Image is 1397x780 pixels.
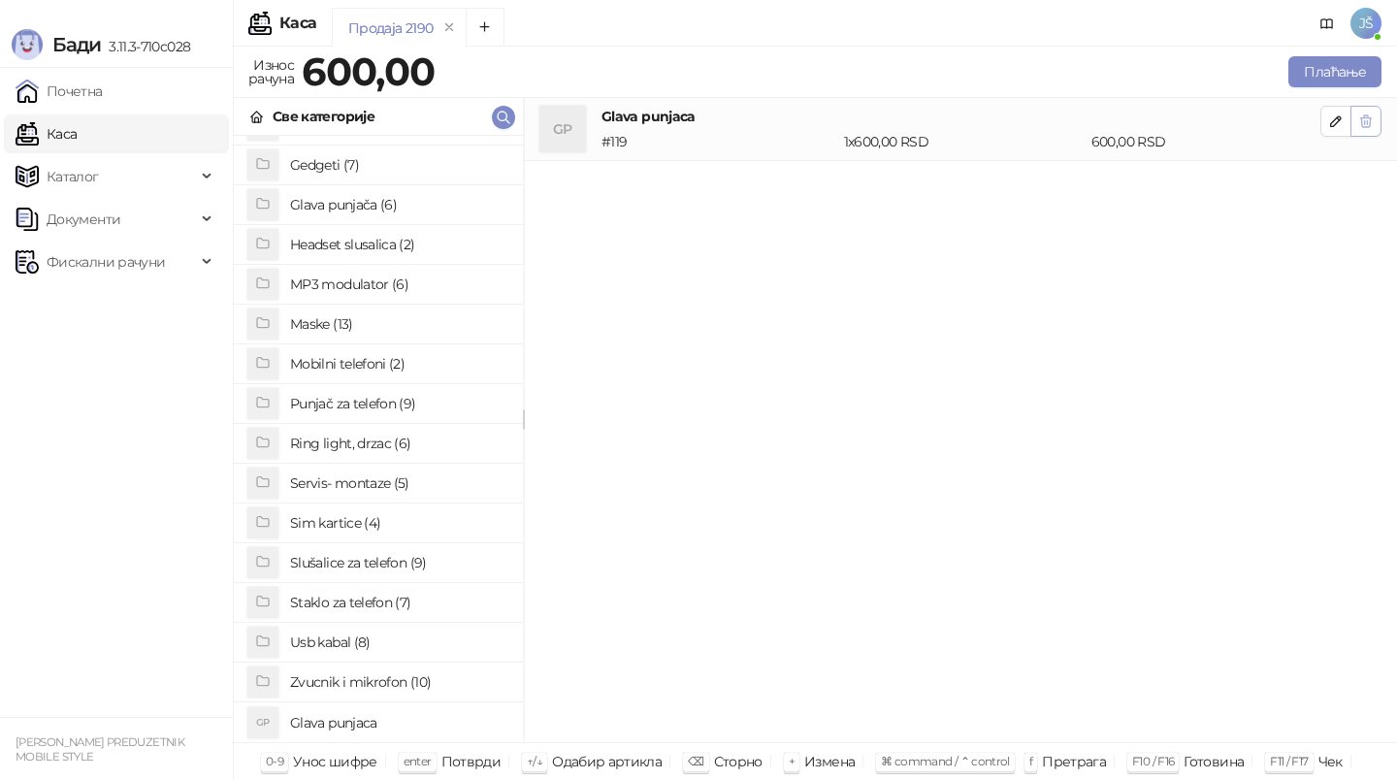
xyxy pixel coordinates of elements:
[539,106,586,152] div: GP
[1318,749,1343,774] div: Чек
[302,48,435,95] strong: 600,00
[1270,754,1308,768] span: F11 / F17
[52,33,101,56] span: Бади
[290,707,507,738] h4: Glava punjaca
[16,72,103,111] a: Почетна
[234,136,523,742] div: grid
[290,587,507,618] h4: Staklo za telefon (7)
[16,735,184,764] small: [PERSON_NAME] PREDUZETNIK MOBILE STYLE
[466,8,504,47] button: Add tab
[290,507,507,538] h4: Sim kartice (4)
[441,749,502,774] div: Потврди
[247,707,278,738] div: GP
[101,38,190,55] span: 3.11.3-710c028
[290,189,507,220] h4: Glava punjača (6)
[279,16,316,31] div: Каса
[290,428,507,459] h4: Ring light, drzac (6)
[290,468,507,499] h4: Servis- montaze (5)
[1132,754,1174,768] span: F10 / F16
[12,29,43,60] img: Logo
[688,754,703,768] span: ⌫
[789,754,795,768] span: +
[290,666,507,698] h4: Zvucnik i mikrofon (10)
[47,200,120,239] span: Документи
[1088,131,1324,152] div: 600,00 RSD
[266,754,283,768] span: 0-9
[244,52,298,91] div: Износ рачуна
[16,114,77,153] a: Каса
[47,243,165,281] span: Фискални рачуни
[601,106,1320,127] h4: Glava punjaca
[527,754,542,768] span: ↑/↓
[881,754,1010,768] span: ⌘ command / ⌃ control
[1312,8,1343,39] a: Документација
[290,547,507,578] h4: Slušalice za telefon (9)
[714,749,763,774] div: Сторно
[290,309,507,340] h4: Maske (13)
[437,19,462,36] button: remove
[293,749,377,774] div: Унос шифре
[552,749,662,774] div: Одабир артикла
[598,131,840,152] div: # 119
[1042,749,1106,774] div: Претрага
[47,157,99,196] span: Каталог
[1029,754,1032,768] span: f
[804,749,855,774] div: Измена
[1350,8,1381,39] span: JŠ
[290,388,507,419] h4: Punjač za telefon (9)
[404,754,432,768] span: enter
[348,17,433,39] div: Продаја 2190
[1184,749,1244,774] div: Готовина
[290,348,507,379] h4: Mobilni telefoni (2)
[290,229,507,260] h4: Headset slusalica (2)
[840,131,1088,152] div: 1 x 600,00 RSD
[273,106,374,127] div: Све категорије
[1288,56,1381,87] button: Плаћање
[290,269,507,300] h4: MP3 modulator (6)
[290,627,507,658] h4: Usb kabal (8)
[290,149,507,180] h4: Gedgeti (7)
